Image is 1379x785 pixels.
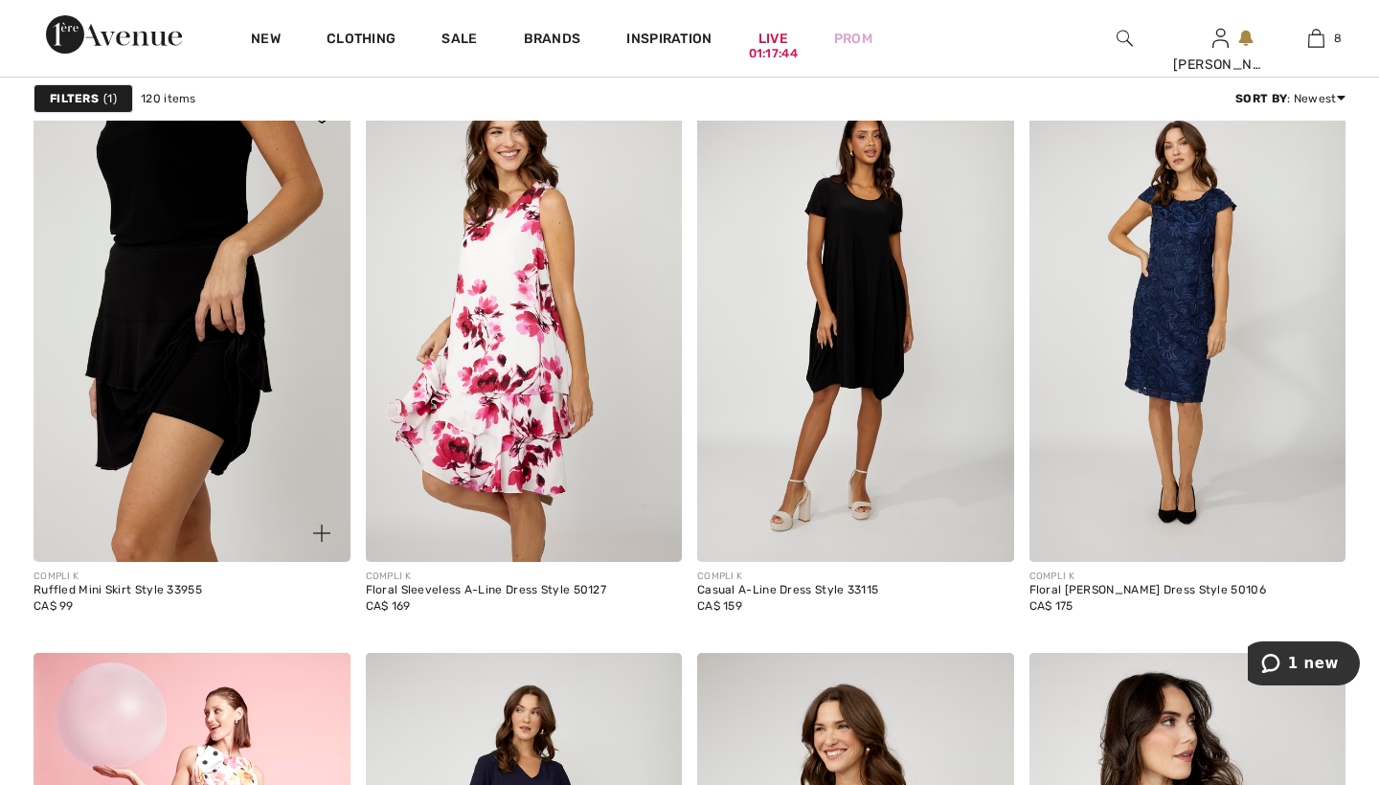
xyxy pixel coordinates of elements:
[141,90,196,107] span: 120 items
[366,584,607,597] div: Floral Sleeveless A-Line Dress Style 50127
[524,31,581,51] a: Brands
[366,570,607,584] div: COMPLI K
[626,31,712,51] span: Inspiration
[1173,55,1267,75] div: [PERSON_NAME]
[1212,29,1229,47] a: Sign In
[758,29,788,49] a: Live01:17:44
[1235,90,1345,107] div: : Newest
[1029,87,1346,562] img: Floral Jewel Sheath Dress Style 50106. As sample
[251,31,281,51] a: New
[366,87,683,562] img: Floral Sleeveless A-Line Dress Style 50127. As sample
[1117,27,1133,50] img: search the website
[697,570,878,584] div: COMPLI K
[1248,641,1360,689] iframe: Opens a widget where you can chat to one of our agents
[749,45,798,63] div: 01:17:44
[366,599,411,613] span: CA$ 169
[34,87,350,562] a: Ruffled Mini Skirt Style 33955. Black
[313,525,330,542] img: plus_v2.svg
[34,599,74,613] span: CA$ 99
[1029,584,1266,597] div: Floral [PERSON_NAME] Dress Style 50106
[1235,92,1287,105] strong: Sort By
[1334,30,1342,47] span: 8
[834,29,872,49] a: Prom
[103,90,117,107] span: 1
[697,584,878,597] div: Casual A-Line Dress Style 33115
[1269,27,1363,50] a: 8
[50,90,99,107] strong: Filters
[1212,27,1229,50] img: My Info
[697,87,1014,562] img: Casual A-Line Dress Style 33115. Black
[1308,27,1324,50] img: My Bag
[34,570,202,584] div: COMPLI K
[327,31,396,51] a: Clothing
[1029,570,1266,584] div: COMPLI K
[34,584,202,597] div: Ruffled Mini Skirt Style 33955
[441,31,477,51] a: Sale
[1029,599,1074,613] span: CA$ 175
[697,599,742,613] span: CA$ 159
[46,15,182,54] img: 1ère Avenue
